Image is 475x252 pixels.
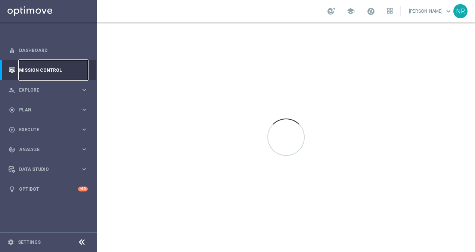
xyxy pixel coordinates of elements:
div: Execute [9,126,81,133]
div: Analyze [9,146,81,153]
a: [PERSON_NAME]keyboard_arrow_down [408,6,453,17]
span: Data Studio [19,167,81,172]
div: Data Studio [9,166,81,173]
button: track_changes Analyze keyboard_arrow_right [8,147,88,153]
button: Data Studio keyboard_arrow_right [8,166,88,172]
span: keyboard_arrow_down [444,7,453,15]
span: Execute [19,127,81,132]
i: lightbulb [9,186,15,193]
i: keyboard_arrow_right [81,86,88,93]
div: Optibot [9,179,88,199]
button: equalizer Dashboard [8,47,88,53]
button: gps_fixed Plan keyboard_arrow_right [8,107,88,113]
i: play_circle_outline [9,126,15,133]
span: Plan [19,108,81,112]
div: +10 [78,187,88,191]
i: equalizer [9,47,15,54]
i: keyboard_arrow_right [81,126,88,133]
a: Mission Control [19,60,88,80]
button: person_search Explore keyboard_arrow_right [8,87,88,93]
div: NR [453,4,468,18]
i: keyboard_arrow_right [81,106,88,113]
span: school [347,7,355,15]
span: Explore [19,88,81,92]
i: track_changes [9,146,15,153]
i: keyboard_arrow_right [81,146,88,153]
a: Dashboard [19,40,88,60]
span: Analyze [19,147,81,152]
a: Settings [18,240,41,245]
div: Mission Control [9,60,88,80]
button: play_circle_outline Execute keyboard_arrow_right [8,127,88,133]
i: settings [7,239,14,246]
i: person_search [9,87,15,93]
a: Optibot [19,179,78,199]
div: Dashboard [9,40,88,60]
button: lightbulb Optibot +10 [8,186,88,192]
i: gps_fixed [9,107,15,113]
div: Explore [9,87,81,93]
i: keyboard_arrow_right [81,166,88,173]
button: Mission Control [8,67,88,73]
div: Plan [9,107,81,113]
